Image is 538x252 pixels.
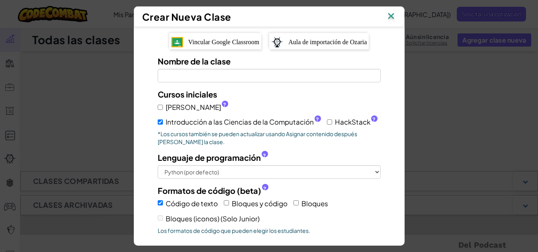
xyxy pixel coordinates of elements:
[158,215,163,221] input: Bloques (iconos) (Solo Junior)
[158,186,261,195] font: Formatos de código (beta)
[263,186,266,192] font: ?
[158,200,163,205] input: Código de texto
[386,11,396,23] img: IconClose.svg
[335,117,370,126] font: HackStack
[158,152,261,162] font: Lenguaje de programación
[158,227,310,234] font: Los formatos de código que pueden elegir los estudiantes.
[166,103,221,111] font: [PERSON_NAME]
[188,39,260,45] font: Vincular Google Classroom
[158,89,217,99] font: Cursos iniciales
[223,102,226,108] font: ?
[166,117,314,126] font: Introducción a las Ciencias de la Computación
[271,37,283,48] img: ozaria-logo.png
[232,199,288,208] font: Bloques y código
[372,116,376,123] font: ?
[166,199,218,208] font: Código de texto
[142,11,232,23] font: Crear Nueva Clase
[316,116,319,123] font: ?
[327,119,332,125] input: HackStack?
[158,119,163,125] input: Introducción a las Ciencias de la Computación?
[158,130,357,145] font: *Los cursos también se pueden actualizar usando Asignar contenido después [PERSON_NAME] la clase.
[166,214,260,223] font: Bloques (iconos) (Solo Junior)
[301,199,328,208] font: Bloques
[158,105,163,110] input: [PERSON_NAME]?
[171,37,183,47] img: IconGoogleClassroom.svg
[288,39,367,45] font: Aula de importación de Ozaria
[224,200,229,205] input: Bloques y código
[263,152,266,159] font: ?
[158,56,231,66] font: Nombre de la clase
[293,200,299,205] input: Bloques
